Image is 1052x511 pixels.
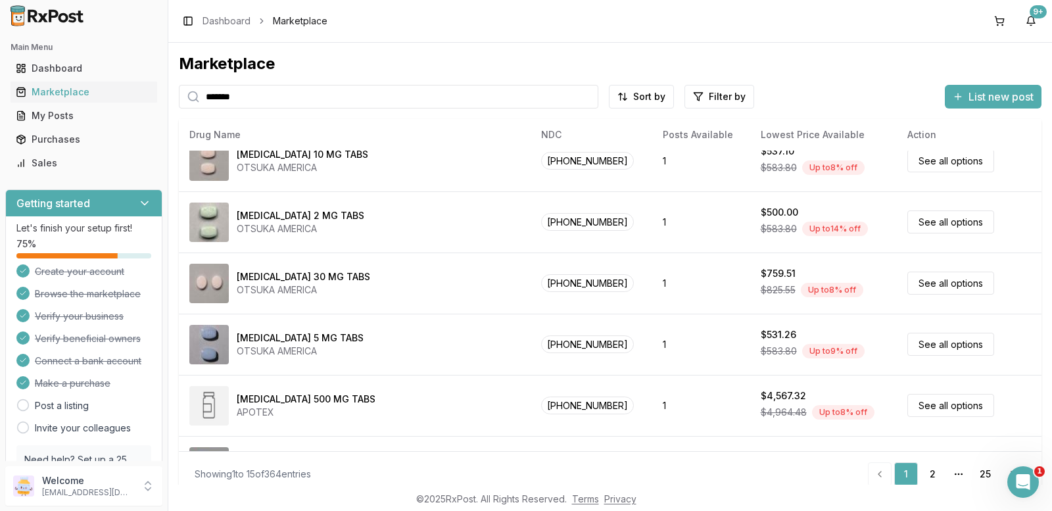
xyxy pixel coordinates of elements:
div: $172.31 [761,450,795,464]
img: RxPost Logo [5,5,89,26]
div: $531.26 [761,328,796,341]
span: Sort by [633,90,665,103]
iframe: Intercom live chat [1007,466,1039,498]
div: $500.00 [761,206,798,219]
button: Marketplace [5,82,162,103]
a: Invite your colleagues [35,422,131,435]
nav: breadcrumb [203,14,327,28]
th: Lowest Price Available [750,119,897,151]
th: Drug Name [179,119,531,151]
a: Sales [11,151,157,175]
span: Make a purchase [35,377,110,390]
span: Verify beneficial owners [35,332,141,345]
p: Need help? Set up a 25 minute call with our team to set up. [24,453,143,493]
div: Sales [16,157,152,170]
div: $759.51 [761,267,796,280]
img: Abilify 30 MG TABS [189,264,229,303]
div: APOTEX [237,406,375,419]
h3: Getting started [16,195,90,211]
td: 1 [652,191,750,253]
div: [MEDICAL_DATA] 500 MG TABS [237,393,375,406]
div: Marketplace [16,85,152,99]
div: 9+ [1030,5,1047,18]
td: 1 [652,130,750,191]
span: [PHONE_NUMBER] [541,152,634,170]
span: $4,964.48 [761,406,807,419]
nav: pagination [868,462,1026,486]
div: My Posts [16,109,152,122]
img: Admelog SoloStar 100 UNIT/ML SOPN [189,447,229,487]
span: [PHONE_NUMBER] [541,274,634,292]
a: Dashboard [203,14,251,28]
td: 1 [652,314,750,375]
a: Privacy [604,493,636,504]
a: See all options [907,210,994,233]
a: My Posts [11,104,157,128]
p: [EMAIL_ADDRESS][DOMAIN_NAME] [42,487,133,498]
img: User avatar [13,475,34,497]
th: Posts Available [652,119,750,151]
div: OTSUKA AMERICA [237,161,368,174]
div: [MEDICAL_DATA] 30 MG TABS [237,270,370,283]
a: Marketplace [11,80,157,104]
a: See all options [907,394,994,417]
button: My Posts [5,105,162,126]
td: 1 [652,375,750,436]
img: Abilify 5 MG TABS [189,325,229,364]
span: 75 % [16,237,36,251]
a: See all options [907,272,994,295]
span: $583.80 [761,161,797,174]
a: See all options [907,149,994,172]
div: [MEDICAL_DATA] 2 MG TABS [237,209,364,222]
button: List new post [945,85,1041,109]
span: [PHONE_NUMBER] [541,335,634,353]
a: Dashboard [11,57,157,80]
p: Let's finish your setup first! [16,222,151,235]
span: Verify your business [35,310,124,323]
div: [MEDICAL_DATA] 10 MG TABS [237,148,368,161]
span: Filter by [709,90,746,103]
a: 2 [920,462,944,486]
div: $537.10 [761,145,794,158]
div: OTSUKA AMERICA [237,283,370,297]
button: Sort by [609,85,674,109]
a: Go to next page [999,462,1026,486]
a: List new post [945,91,1041,105]
div: Up to 8 % off [801,283,863,297]
div: Showing 1 to 15 of 364 entries [195,468,311,481]
span: Connect a bank account [35,354,141,368]
span: [PHONE_NUMBER] [541,213,634,231]
span: 1 [1034,466,1045,477]
span: $583.80 [761,345,797,358]
p: Welcome [42,474,133,487]
div: Marketplace [179,53,1041,74]
span: List new post [968,89,1034,105]
button: 9+ [1020,11,1041,32]
img: Abiraterone Acetate 500 MG TABS [189,386,229,426]
div: [MEDICAL_DATA] 5 MG TABS [237,331,364,345]
a: See all options [907,333,994,356]
div: Up to 14 % off [802,222,868,236]
a: Post a listing [35,399,89,412]
span: Create your account [35,265,124,278]
div: Up to 9 % off [802,344,865,358]
th: Action [897,119,1041,151]
img: Abilify 2 MG TABS [189,203,229,242]
span: Browse the marketplace [35,287,141,301]
a: Terms [572,493,599,504]
span: Marketplace [273,14,327,28]
span: [PHONE_NUMBER] [541,397,634,414]
div: $4,567.32 [761,389,806,402]
div: OTSUKA AMERICA [237,345,364,358]
div: Dashboard [16,62,152,75]
th: NDC [531,119,652,151]
img: Abilify 10 MG TABS [189,141,229,181]
button: Sales [5,153,162,174]
a: 1 [894,462,918,486]
a: 25 [973,462,997,486]
button: Filter by [684,85,754,109]
td: 1 [652,253,750,314]
a: Purchases [11,128,157,151]
span: $583.80 [761,222,797,235]
div: OTSUKA AMERICA [237,222,364,235]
